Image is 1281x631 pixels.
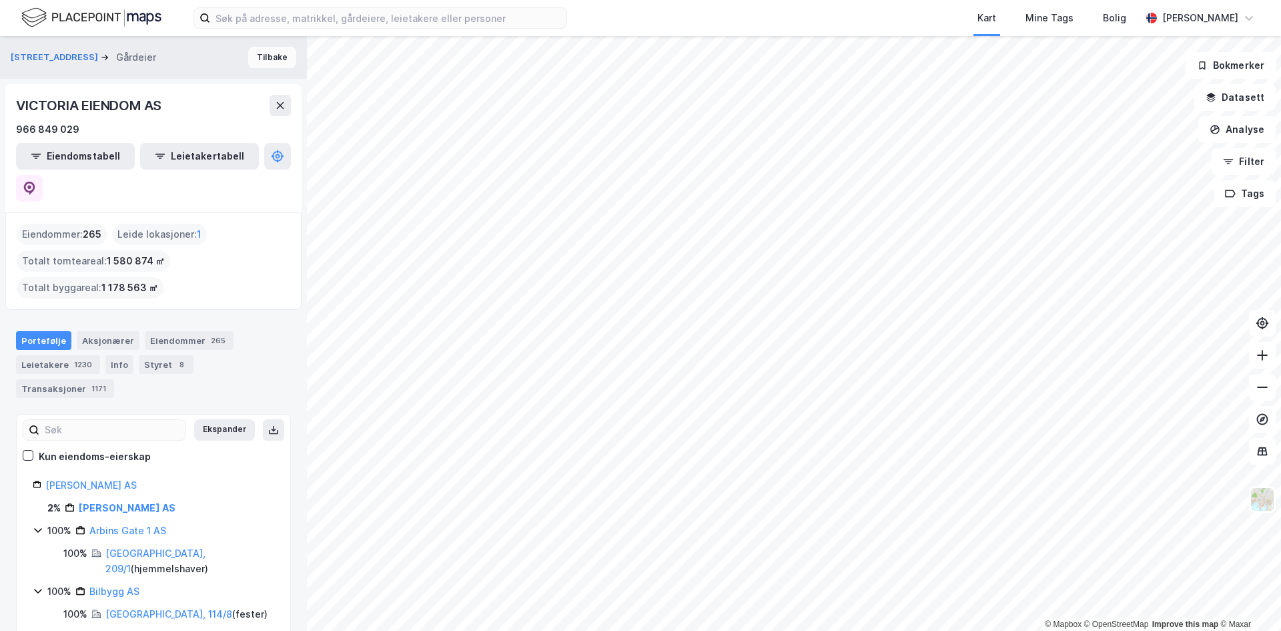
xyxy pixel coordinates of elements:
[17,224,107,245] div: Eiendommer :
[11,51,101,64] button: [STREET_ADDRESS]
[39,449,151,465] div: Kun eiendoms-eierskap
[107,253,165,269] span: 1 580 874 ㎡
[1186,52,1276,79] button: Bokmerker
[105,546,274,578] div: ( hjemmelshaver )
[105,606,268,622] div: ( fester )
[1198,116,1276,143] button: Analyse
[112,224,207,245] div: Leide lokasjoner :
[16,122,79,138] div: 966 849 029
[105,355,133,374] div: Info
[17,277,163,298] div: Totalt byggareal :
[17,250,170,272] div: Totalt tomteareal :
[140,143,259,170] button: Leietakertabell
[16,355,100,374] div: Leietakere
[16,331,71,350] div: Portefølje
[1250,487,1275,512] img: Z
[63,606,87,622] div: 100%
[71,358,95,371] div: 1230
[89,525,166,536] a: Arbins Gate 1 AS
[208,334,228,347] div: 265
[89,382,109,395] div: 1171
[83,226,101,242] span: 265
[16,379,114,398] div: Transaksjoner
[47,500,61,516] div: 2%
[16,143,135,170] button: Eiendomstabell
[977,10,996,26] div: Kart
[197,226,201,242] span: 1
[248,47,296,68] button: Tilbake
[105,548,205,575] a: [GEOGRAPHIC_DATA], 209/1
[47,523,71,539] div: 100%
[39,420,185,440] input: Søk
[1212,148,1276,175] button: Filter
[79,502,175,513] a: [PERSON_NAME] AS
[16,95,164,116] div: VICTORIA EIENDOM AS
[105,608,232,620] a: [GEOGRAPHIC_DATA], 114/8
[1162,10,1238,26] div: [PERSON_NAME]
[101,280,158,296] span: 1 178 563 ㎡
[1214,567,1281,631] div: Kontrollprogram for chat
[145,331,234,350] div: Eiendommer
[1194,84,1276,111] button: Datasett
[194,419,255,441] button: Ekspander
[77,331,139,350] div: Aksjonærer
[89,586,139,597] a: Bilbygg AS
[1214,567,1281,631] iframe: Chat Widget
[116,49,156,65] div: Gårdeier
[1214,180,1276,207] button: Tags
[1152,620,1218,629] a: Improve this map
[1084,620,1149,629] a: OpenStreetMap
[47,584,71,600] div: 100%
[1103,10,1126,26] div: Bolig
[139,355,193,374] div: Styret
[45,479,137,491] a: [PERSON_NAME] AS
[1045,620,1082,629] a: Mapbox
[210,8,566,28] input: Søk på adresse, matrikkel, gårdeiere, leietakere eller personer
[63,546,87,562] div: 100%
[175,358,188,371] div: 8
[21,6,161,29] img: logo.f888ab2527a4732fd821a326f86c7f29.svg
[1025,10,1074,26] div: Mine Tags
